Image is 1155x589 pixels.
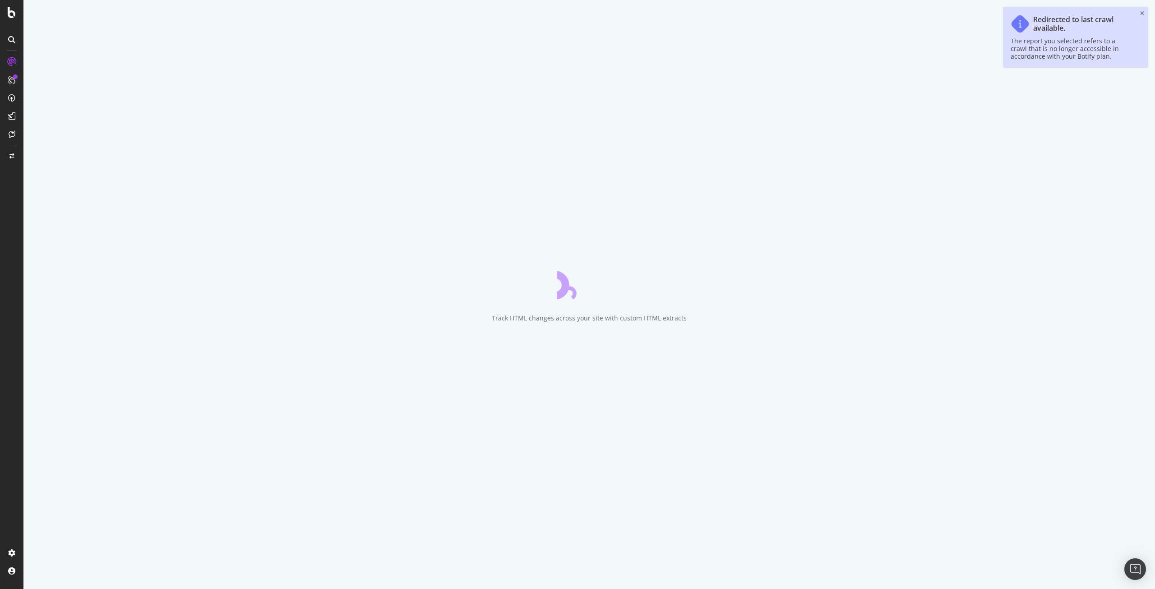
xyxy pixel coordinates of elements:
div: Redirected to last crawl available. [1033,15,1132,32]
div: close toast [1140,11,1144,16]
div: Track HTML changes across your site with custom HTML extracts [492,314,687,323]
div: animation [557,267,622,299]
div: Open Intercom Messenger [1124,558,1146,580]
div: The report you selected refers to a crawl that is no longer accessible in accordance with your Bo... [1011,37,1132,60]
